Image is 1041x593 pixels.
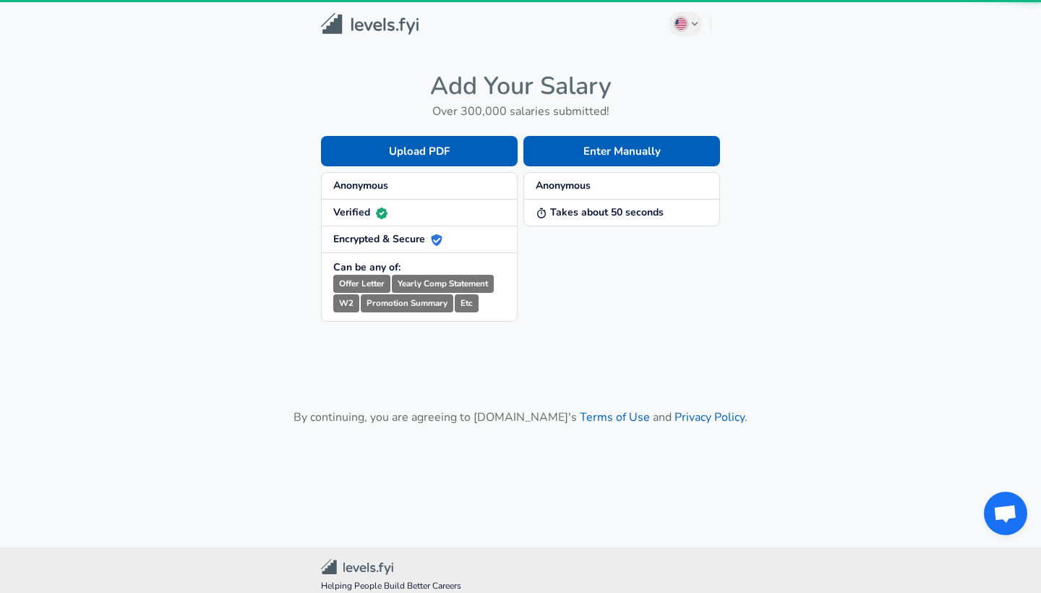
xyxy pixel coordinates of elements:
strong: Takes about 50 seconds [536,205,664,219]
button: English (US) [669,12,703,36]
button: Enter Manually [523,136,720,166]
small: Promotion Summary [361,294,453,312]
small: Offer Letter [333,275,390,293]
strong: Encrypted & Secure [333,232,442,246]
strong: Verified [333,205,387,219]
img: Levels.fyi Community [321,559,393,576]
div: Open chat [984,492,1027,535]
img: Levels.fyi [321,13,419,35]
a: Terms of Use [580,409,650,425]
h4: Add Your Salary [321,71,720,101]
small: Etc [455,294,479,312]
small: W2 [333,294,359,312]
button: Upload PDF [321,136,518,166]
img: English (US) [675,18,687,30]
strong: Anonymous [333,179,388,192]
h6: Over 300,000 salaries submitted! [321,101,720,121]
small: Yearly Comp Statement [392,275,494,293]
strong: Can be any of: [333,260,400,274]
a: Privacy Policy [674,409,745,425]
strong: Anonymous [536,179,591,192]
